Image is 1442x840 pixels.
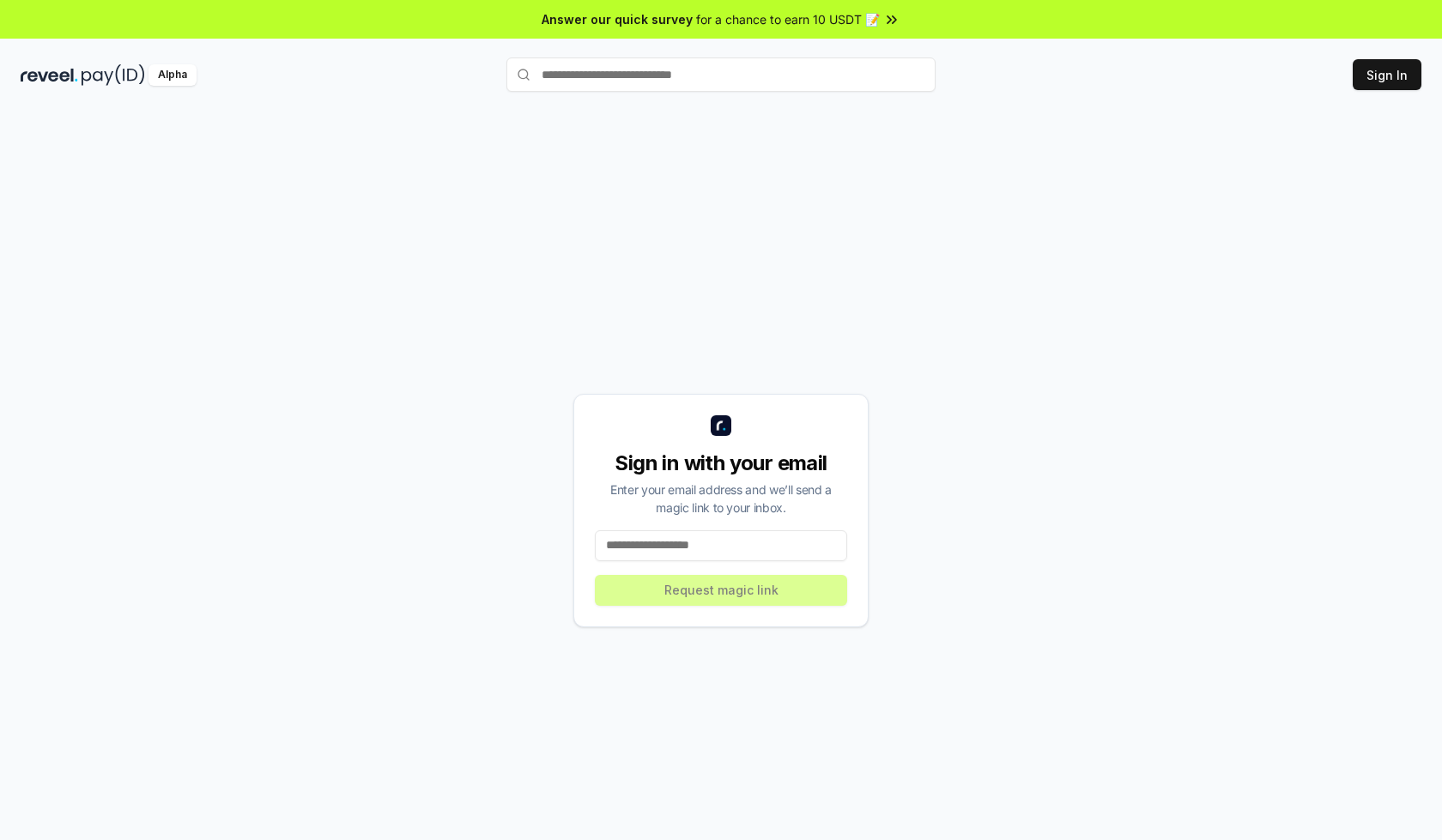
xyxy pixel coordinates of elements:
[595,450,847,477] div: Sign in with your email
[595,480,847,517] div: Enter your email address and we’ll send a magic link to your inbox.
[21,64,78,86] img: reveel_dark
[696,10,880,28] span: for a chance to earn 10 USDT 📝
[542,10,693,28] span: Answer our quick survey
[1353,59,1421,90] button: Sign In
[82,64,145,86] img: pay_id
[711,415,731,436] img: logo_small
[148,64,197,86] div: Alpha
